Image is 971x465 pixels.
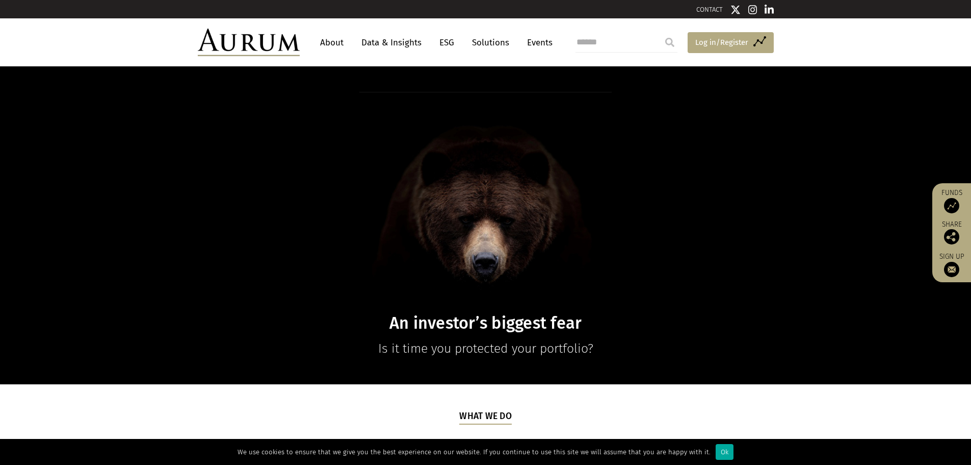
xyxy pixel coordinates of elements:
a: Solutions [467,33,514,52]
img: Aurum [198,29,300,56]
a: Events [522,33,553,52]
a: Funds [937,188,966,213]
p: Is it time you protected your portfolio? [289,338,683,359]
a: About [315,33,349,52]
a: Data & Insights [356,33,427,52]
div: Ok [716,444,733,460]
img: Instagram icon [748,5,757,15]
a: Log in/Register [688,32,774,54]
img: Access Funds [944,198,959,213]
a: Sign up [937,252,966,277]
img: Share this post [944,229,959,244]
img: Sign up to our newsletter [944,262,959,277]
a: ESG [434,33,459,52]
span: Log in/Register [695,36,748,48]
h5: What we do [459,410,512,424]
a: CONTACT [696,6,723,13]
img: Twitter icon [730,5,741,15]
div: Share [937,221,966,244]
input: Submit [660,32,680,53]
img: Linkedin icon [765,5,774,15]
h1: An investor’s biggest fear [289,313,683,333]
